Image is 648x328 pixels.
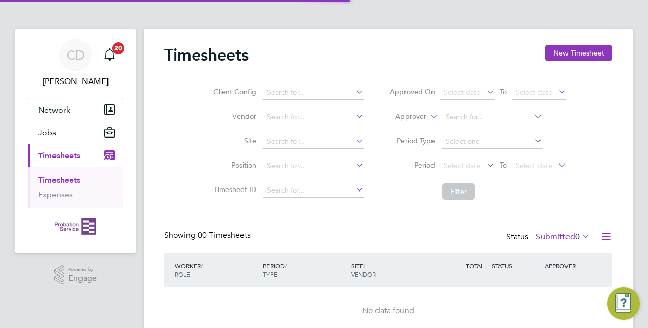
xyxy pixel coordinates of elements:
span: / [363,262,365,270]
div: Timesheets [28,167,123,208]
label: Period Type [389,136,435,145]
label: Position [210,160,256,170]
span: Engage [68,274,97,283]
span: Jobs [38,128,56,138]
div: APPROVER [542,257,595,275]
span: VENDOR [351,270,376,278]
button: New Timesheet [545,45,612,61]
div: STATUS [489,257,542,275]
button: Engage Resource Center [607,287,640,320]
label: Timesheet ID [210,185,256,194]
span: Chris Dare [28,75,123,88]
span: TOTAL [466,262,484,270]
a: CD[PERSON_NAME] [28,39,123,88]
span: TYPE [263,270,277,278]
span: Network [38,105,70,115]
button: Network [28,98,123,121]
input: Search for... [263,86,364,100]
span: To [497,158,510,172]
span: Select date [444,161,480,170]
span: Select date [516,161,552,170]
span: 00 Timesheets [198,230,251,240]
a: 20 [99,39,120,71]
input: Search for... [442,110,543,124]
label: Client Config [210,87,256,96]
input: Search for... [263,134,364,149]
a: Powered byEngage [54,265,97,285]
input: Search for... [263,110,364,124]
a: Go to home page [28,218,123,235]
div: PERIOD [260,257,348,283]
label: Period [389,160,435,170]
button: Filter [442,183,475,200]
label: Approved On [389,87,435,96]
span: ROLE [175,270,190,278]
span: 20 [112,42,124,54]
input: Search for... [263,159,364,173]
button: Timesheets [28,144,123,167]
span: / [201,262,203,270]
a: Timesheets [38,175,80,185]
span: Select date [444,88,480,97]
nav: Main navigation [15,29,136,253]
div: No data found [174,306,602,316]
div: Status [506,230,592,244]
h2: Timesheets [164,45,249,65]
div: SITE [348,257,437,283]
img: probationservice-logo-retina.png [55,218,96,235]
input: Search for... [263,183,364,198]
a: Expenses [38,189,73,199]
span: 0 [575,232,580,242]
label: Vendor [210,112,256,121]
label: Submitted [536,232,590,242]
span: To [497,85,510,98]
span: Timesheets [38,151,80,160]
div: Showing [164,230,253,241]
span: CD [67,48,85,62]
label: Approver [381,112,426,122]
span: Powered by [68,265,97,274]
span: Select date [516,88,552,97]
div: WORKER [172,257,260,283]
span: / [285,262,287,270]
button: Jobs [28,121,123,144]
input: Select one [442,134,543,149]
label: Site [210,136,256,145]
